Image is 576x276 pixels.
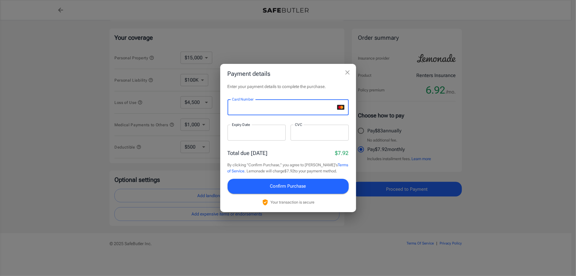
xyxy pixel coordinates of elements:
[228,163,348,173] a: Terms of Service
[341,66,354,79] button: close
[228,162,349,174] p: By clicking "Confirm Purchase," you agree to [PERSON_NAME]'s . Lemonade will charge $7.92 to your...
[228,149,268,157] p: Total due [DATE]
[335,149,349,157] p: $7.92
[232,105,335,110] iframe: Secure card number input frame
[228,179,349,193] button: Confirm Purchase
[337,105,344,110] svg: mastercard
[220,64,356,83] h2: Payment details
[228,83,349,90] p: Enter your payment details to complete the purchase.
[232,97,254,102] label: Card Number
[271,199,315,205] p: Your transaction is secure
[270,182,306,190] span: Confirm Purchase
[295,122,302,127] label: CVC
[295,130,344,136] iframe: Secure CVC input frame
[232,122,250,127] label: Expiry Date
[232,130,281,136] iframe: Secure expiration date input frame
